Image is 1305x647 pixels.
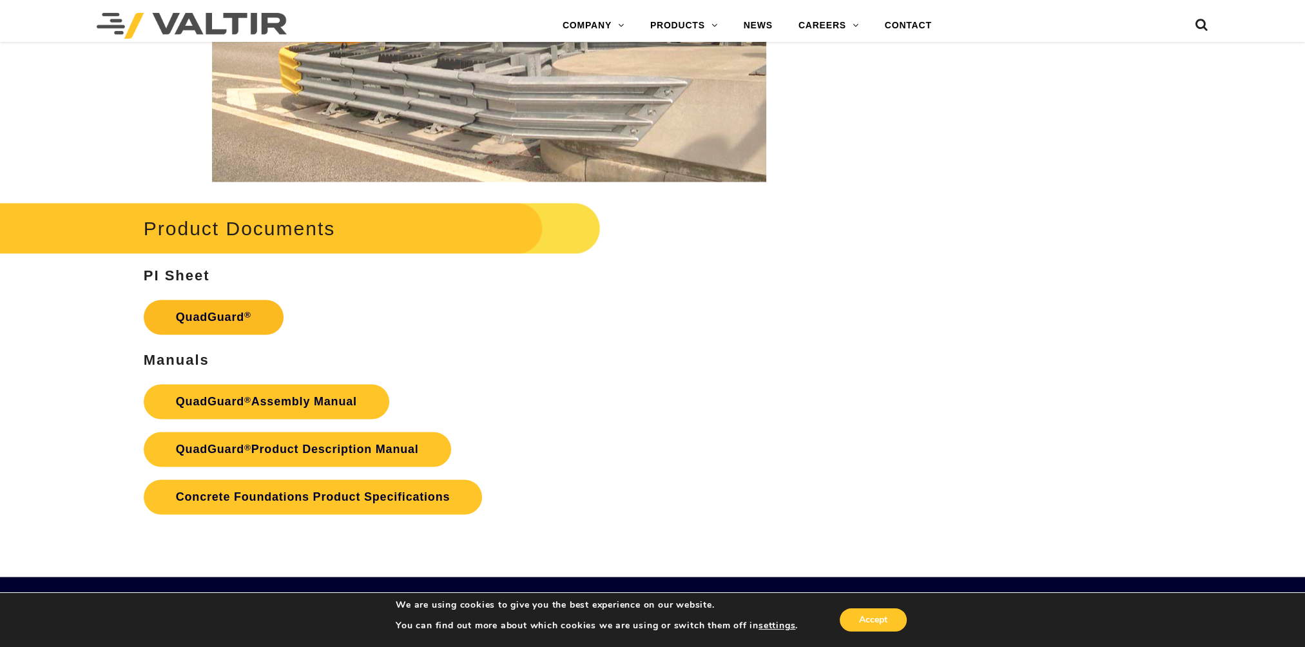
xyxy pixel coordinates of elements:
[840,608,907,632] button: Accept
[396,599,798,611] p: We are using cookies to give you the best experience on our website.
[396,620,798,632] p: You can find out more about which cookies we are using or switch them off in .
[786,13,872,39] a: CAREERS
[144,267,210,284] strong: PI Sheet
[97,13,287,39] img: Valtir
[144,352,209,368] strong: Manuals
[144,432,451,467] a: QuadGuard®Product Description Manual
[637,13,731,39] a: PRODUCTS
[872,13,945,39] a: CONTACT
[731,13,786,39] a: NEWS
[144,384,389,419] a: QuadGuard®Assembly Manual
[244,443,251,452] sup: ®
[759,620,795,632] button: settings
[244,395,251,405] sup: ®
[550,13,637,39] a: COMPANY
[244,310,251,320] sup: ®
[144,479,482,514] a: Concrete Foundations Product Specifications
[144,300,284,334] a: QuadGuard®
